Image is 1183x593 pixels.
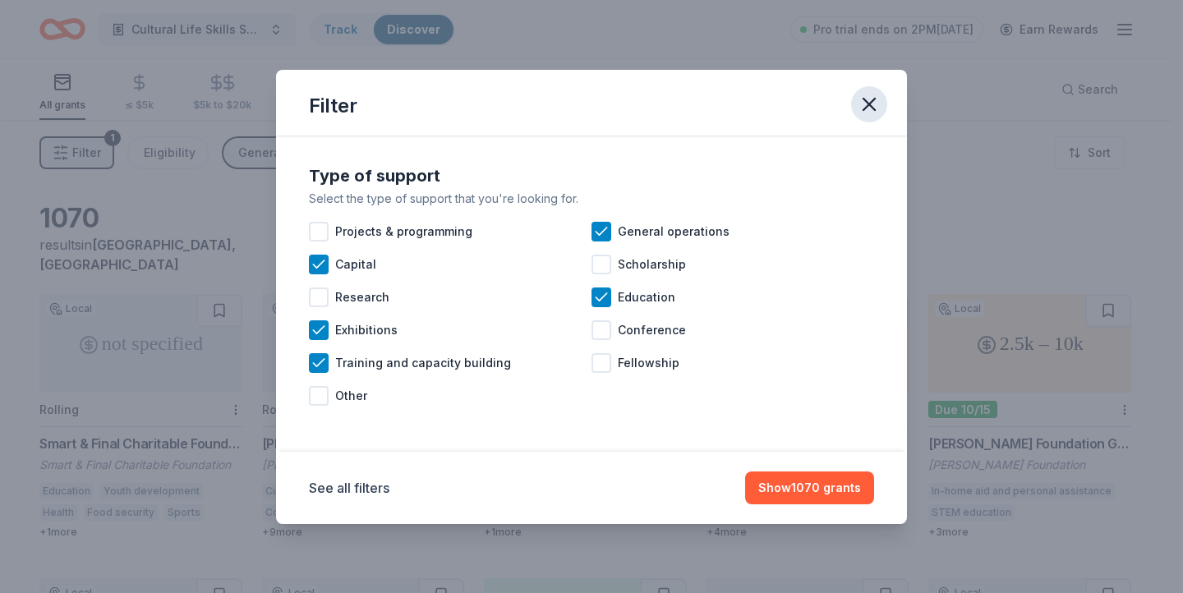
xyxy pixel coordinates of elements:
span: Fellowship [618,353,679,373]
span: Projects & programming [335,222,472,241]
div: Filter [309,93,357,119]
span: Training and capacity building [335,353,511,373]
span: Scholarship [618,255,686,274]
span: Research [335,287,389,307]
span: Capital [335,255,376,274]
div: Select the type of support that you're looking for. [309,189,874,209]
span: Exhibitions [335,320,398,340]
button: Show1070 grants [745,471,874,504]
span: Other [335,386,367,406]
button: See all filters [309,478,389,498]
span: Conference [618,320,686,340]
div: Type of support [309,163,874,189]
span: Education [618,287,675,307]
span: General operations [618,222,730,241]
